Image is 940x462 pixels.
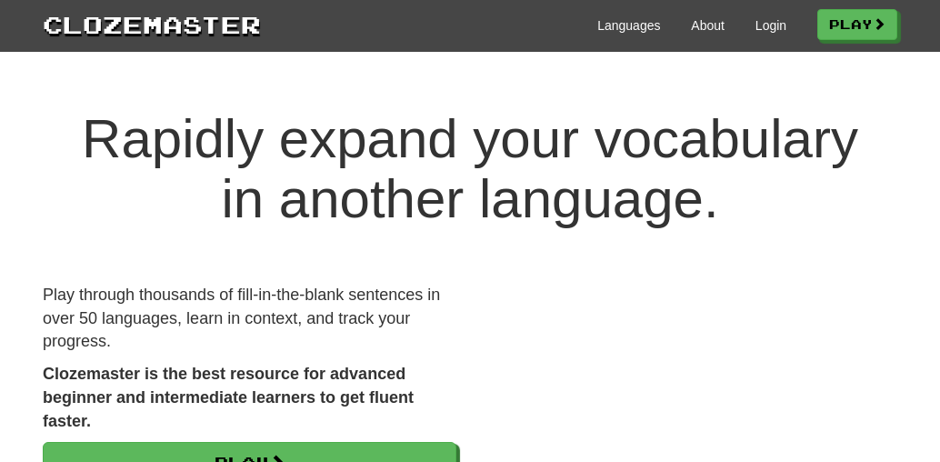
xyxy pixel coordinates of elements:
a: About [691,16,725,35]
strong: Clozemaster is the best resource for advanced beginner and intermediate learners to get fluent fa... [43,365,414,429]
a: Play [817,9,897,40]
p: Play through thousands of fill-in-the-blank sentences in over 50 languages, learn in context, and... [43,284,456,354]
a: Clozemaster [43,7,261,41]
a: Login [755,16,786,35]
a: Languages [597,16,660,35]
